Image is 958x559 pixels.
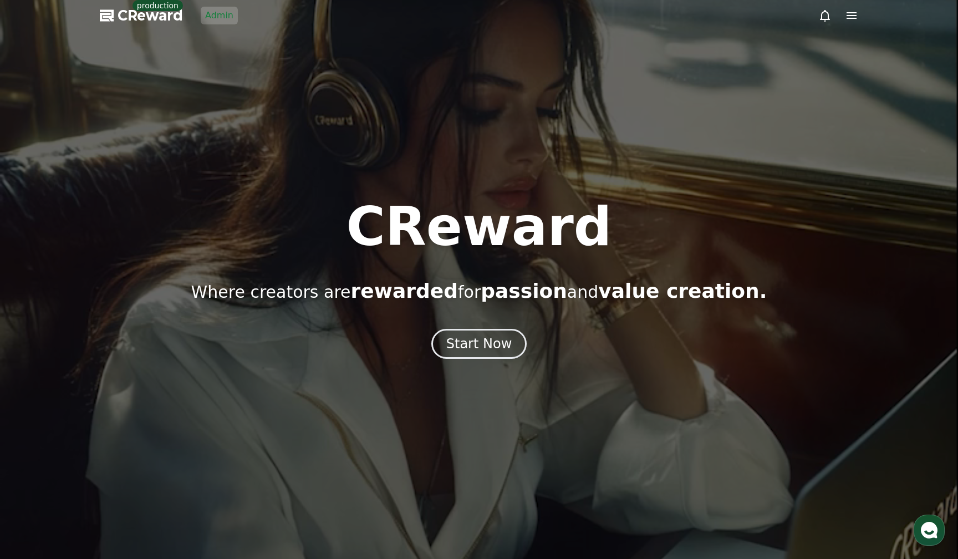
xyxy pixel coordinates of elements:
[100,7,183,24] a: CReward
[431,329,527,359] button: Start Now
[351,279,458,302] span: rewarded
[191,280,767,302] p: Where creators are for and
[598,279,767,302] span: value creation.
[201,7,238,24] a: Admin
[481,279,567,302] span: passion
[446,335,512,353] div: Start Now
[118,7,183,24] span: CReward
[346,200,612,253] h1: CReward
[431,340,527,350] a: Start Now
